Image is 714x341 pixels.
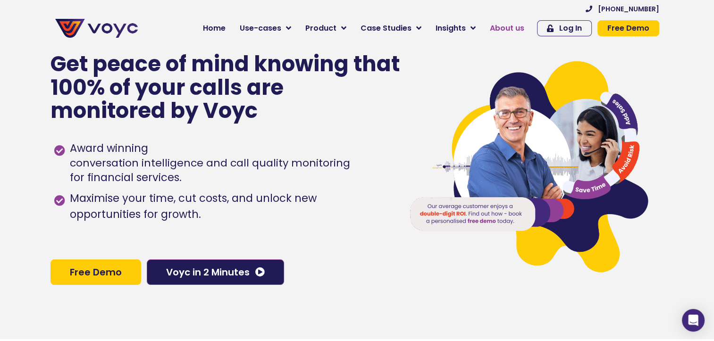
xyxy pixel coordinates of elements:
span: Phone [125,38,149,49]
a: Case Studies [353,19,428,38]
span: Voyc in 2 Minutes [166,267,250,277]
span: Job title [125,76,157,87]
span: Award winning for financial services. [67,141,350,186]
a: Use-cases [233,19,298,38]
a: Voyc in 2 Minutes [147,259,284,285]
a: Product [298,19,353,38]
span: Log In [559,25,582,32]
span: Free Demo [70,267,122,277]
span: [PHONE_NUMBER] [598,6,659,12]
span: Maximise your time, cut costs, and unlock new opportunities for growth. [67,191,390,223]
span: Insights [436,23,466,34]
a: Free Demo [50,259,141,285]
h1: conversation intelligence and call quality monitoring [70,157,350,170]
span: Product [305,23,336,34]
span: Case Studies [361,23,412,34]
span: About us [490,23,524,34]
span: Use-cases [240,23,281,34]
a: Log In [537,20,592,36]
div: Open Intercom Messenger [682,309,705,332]
a: [PHONE_NUMBER] [586,6,659,12]
span: Home [203,23,226,34]
img: voyc-full-logo [55,19,138,38]
a: Insights [428,19,483,38]
p: Get peace of mind knowing that 100% of your calls are monitored by Voyc [50,52,401,123]
span: Free Demo [607,25,649,32]
a: Free Demo [597,20,659,36]
a: Privacy Policy [194,196,239,206]
a: About us [483,19,531,38]
a: Home [196,19,233,38]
